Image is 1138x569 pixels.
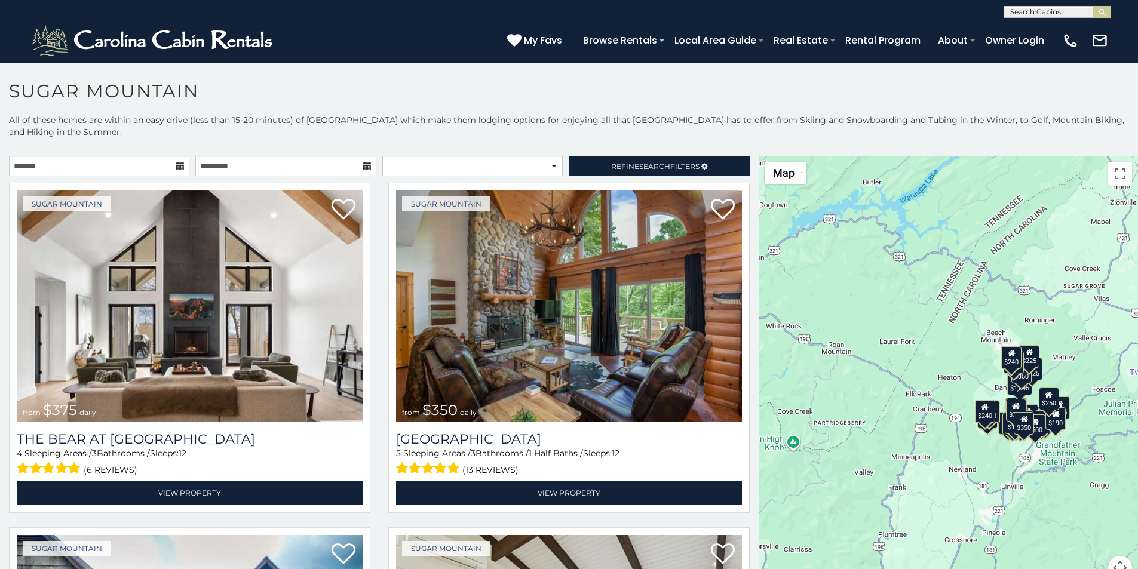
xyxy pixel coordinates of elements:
div: $190 [1005,398,1026,420]
a: Browse Rentals [577,30,663,51]
div: $350 [1014,412,1035,435]
a: The Bear At [GEOGRAPHIC_DATA] [17,431,363,447]
a: Rental Program [839,30,927,51]
a: Add to favorites [332,542,355,567]
a: View Property [17,481,363,505]
a: [GEOGRAPHIC_DATA] [396,431,742,447]
a: View Property [396,481,742,505]
span: 12 [612,448,619,459]
div: $155 [1003,413,1023,435]
div: $225 [1020,345,1040,368]
h3: Grouse Moor Lodge [396,431,742,447]
a: The Bear At Sugar Mountain from $375 daily [17,190,363,422]
div: $200 [1018,404,1038,427]
a: Sugar Mountain [23,541,111,556]
span: 3 [471,448,476,459]
span: 12 [179,448,186,459]
div: $250 [1039,387,1059,410]
span: Search [639,162,670,171]
div: $155 [1050,396,1070,419]
span: (13 reviews) [462,462,519,478]
button: Change map style [765,162,806,184]
div: $195 [1031,411,1051,433]
img: White-1-2.png [30,23,278,59]
span: (6 reviews) [84,462,137,478]
a: My Favs [507,33,565,48]
div: $175 [1005,411,1025,434]
span: My Favs [524,33,562,48]
span: from [402,408,420,417]
a: Add to favorites [711,198,735,223]
div: $240 [975,400,995,423]
button: Toggle fullscreen view [1108,162,1132,186]
img: The Bear At Sugar Mountain [17,190,363,422]
div: $125 [1022,358,1042,380]
div: Sleeping Areas / Bathrooms / Sleeps: [396,447,742,478]
span: $375 [43,401,77,419]
span: 4 [17,448,22,459]
img: mail-regular-white.png [1091,32,1108,49]
div: $500 [1025,414,1045,437]
a: About [932,30,974,51]
a: Sugar Mountain [23,196,111,211]
span: daily [79,408,96,417]
a: Sugar Mountain [402,196,490,211]
div: $1,095 [1007,373,1032,395]
span: Map [773,167,795,179]
div: Sleeping Areas / Bathrooms / Sleeps: [17,447,363,478]
img: Grouse Moor Lodge [396,190,742,422]
a: Grouse Moor Lodge from $350 daily [396,190,742,422]
span: 3 [92,448,97,459]
a: Local Area Guide [668,30,762,51]
div: $190 [1046,407,1066,430]
span: 1 Half Baths / [529,448,583,459]
span: daily [460,408,477,417]
a: Real Estate [768,30,834,51]
a: Add to favorites [711,542,735,567]
a: RefineSearchFilters [569,156,749,176]
span: 5 [396,448,401,459]
div: $300 [1006,399,1026,422]
span: $350 [422,401,458,419]
div: $240 [1002,346,1022,369]
h3: The Bear At Sugar Mountain [17,431,363,447]
span: Refine Filters [611,162,700,171]
a: Sugar Mountain [402,541,490,556]
span: from [23,408,41,417]
a: Add to favorites [332,198,355,223]
a: Owner Login [979,30,1050,51]
img: phone-regular-white.png [1062,32,1079,49]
